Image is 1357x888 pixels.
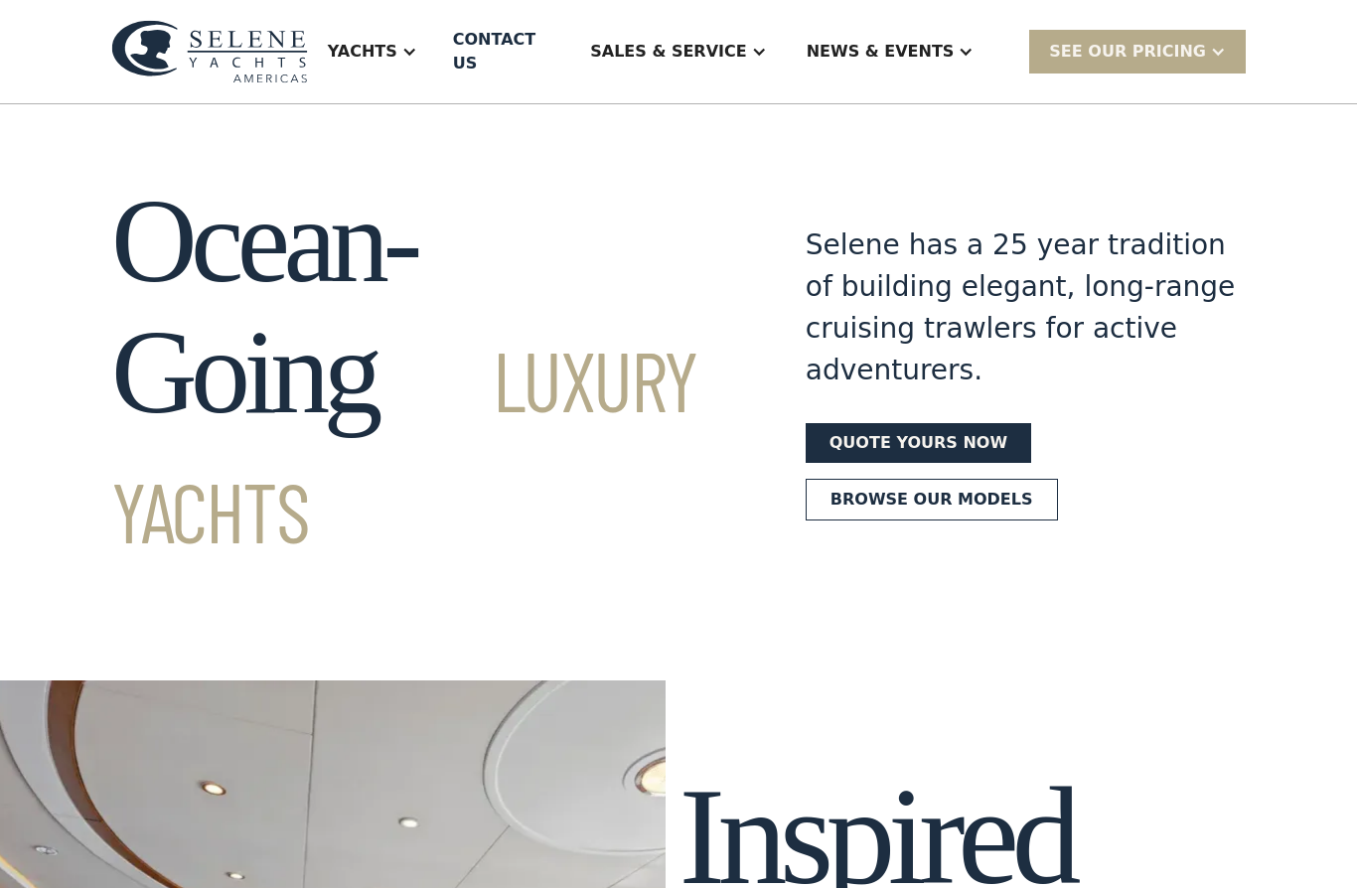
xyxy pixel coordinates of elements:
span: Luxury Yachts [111,329,697,560]
img: logo [111,20,308,83]
div: SEE Our Pricing [1029,30,1246,73]
a: Browse our models [806,479,1058,520]
div: Yachts [328,40,397,64]
div: Contact US [453,28,555,75]
div: News & EVENTS [787,12,994,91]
a: Quote yours now [806,423,1031,463]
div: SEE Our Pricing [1049,40,1206,64]
div: Sales & Service [570,12,786,91]
h1: Ocean-Going [111,176,734,569]
div: Sales & Service [590,40,746,64]
div: Yachts [308,12,437,91]
div: News & EVENTS [807,40,955,64]
div: Selene has a 25 year tradition of building elegant, long-range cruising trawlers for active adven... [806,224,1246,391]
